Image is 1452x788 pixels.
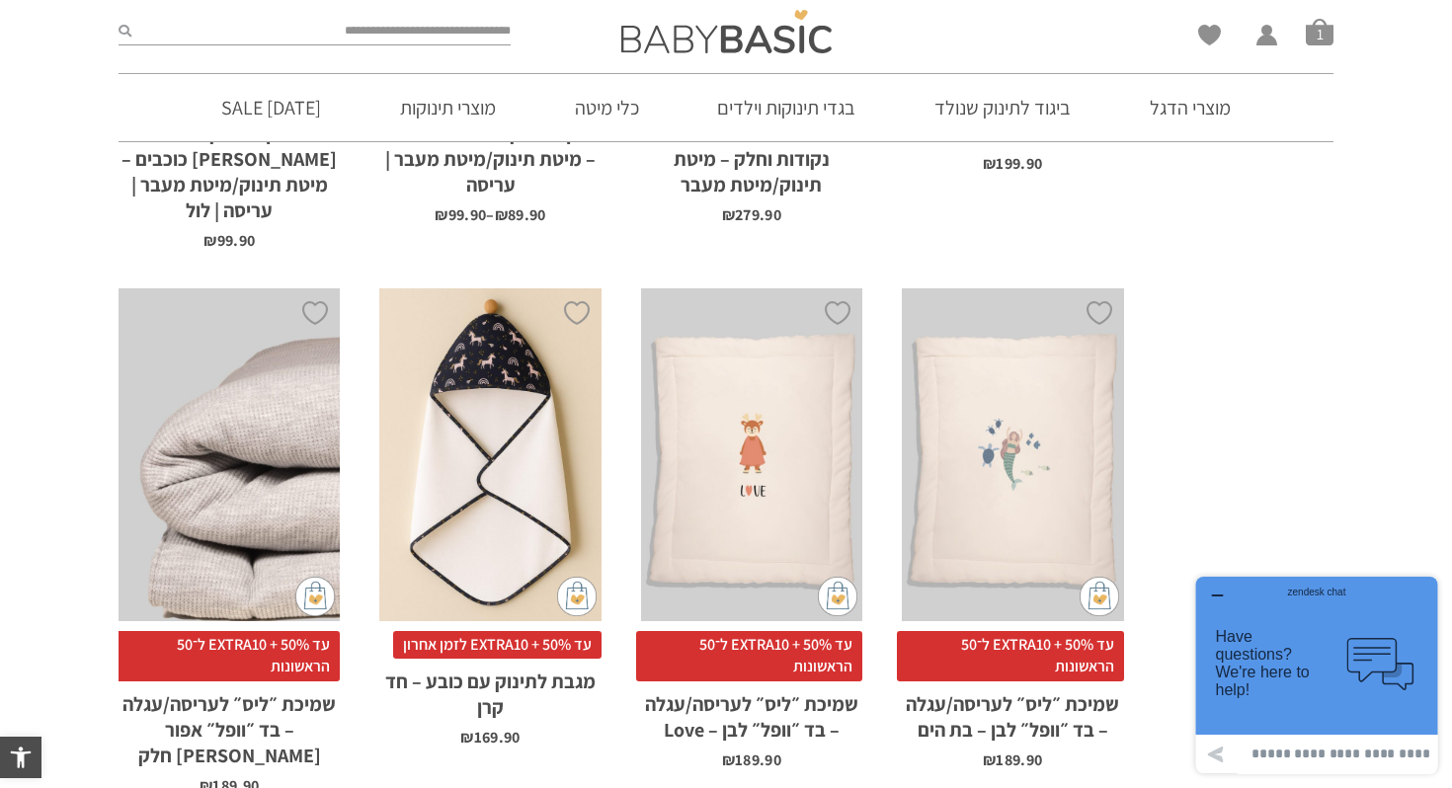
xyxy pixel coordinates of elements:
[203,230,255,251] bdi: 99.90
[460,727,520,748] bdi: 169.90
[295,577,335,616] img: cat-mini-atc.png
[545,74,669,141] a: כלי מיטה
[983,153,996,174] span: ₪
[902,288,1123,767] a: שמיכת ״ליס״ לעריסה/עגלה - בד ״וופל״ לבן - בת הים עד 50% + EXTRA10 ל־50 הראשונותשמיכת ״ליס״ לעריסה...
[722,749,781,770] bdi: 189.90
[722,204,735,225] span: ₪
[641,681,862,743] h2: שמיכת ״ליס״ לעריסה/עגלה – בד ״וופל״ לבן – Love
[557,577,597,616] img: cat-mini-atc.png
[983,153,1042,174] bdi: 199.90
[636,631,862,681] span: עד 50% + EXTRA10 ל־50 הראשונות
[1120,74,1260,141] a: מוצרי הדגל
[905,74,1100,141] a: ביגוד לתינוק שנולד
[379,111,601,197] h2: סדין לתינוק – בלונים פורחים – מיטת תינוק/מיטת מעבר | עריסה
[379,197,601,223] span: –
[379,288,601,746] a: מגבת לתינוק עם כובע - חד קרן עד 50% + EXTRA10 לזמן אחרוןמגבת לתינוק עם כובע – חד קרן ₪169.90
[1080,577,1119,616] img: cat-mini-atc.png
[435,204,447,225] span: ₪
[119,111,340,223] h2: סדין לתינוק – ורוד [PERSON_NAME] כוכבים – מיטת תינוק/מיטת מעבר | עריסה | לול
[641,111,862,197] h2: שלישיית סדינים – משולשים נקודות וחלק – מיטת תינוק/מיטת מעבר
[641,288,862,767] a: שמיכת ״ליס״ לעריסה/עגלה - בד ״וופל״ לבן - Love עד 50% + EXTRA10 ל־50 הראשונותשמיכת ״ליס״ לעריסה/ע...
[902,681,1123,743] h2: שמיכת ״ליס״ לעריסה/עגלה – בד ״וופל״ לבן – בת הים
[460,727,473,748] span: ₪
[983,749,996,770] span: ₪
[897,631,1123,681] span: עד 50% + EXTRA10 ל־50 הראשונות
[621,10,832,53] img: Baby Basic בגדי תינוקות וילדים אונליין
[379,659,601,720] h2: מגבת לתינוק עם כובע – חד קרן
[722,204,781,225] bdi: 279.90
[192,74,351,141] a: [DATE] SALE
[114,631,340,681] span: עד 50% + EXTRA10 ל־50 הראשונות
[1198,25,1221,52] span: Wishlist
[1188,569,1445,781] iframe: פותח יישומון שאפשר לשוחח בו בצ'אט עם אחד הנציגים שלנו
[687,74,885,141] a: בגדי תינוקות וילדים
[495,204,508,225] span: ₪
[203,230,216,251] span: ₪
[435,204,486,225] bdi: 99.90
[370,74,525,141] a: מוצרי תינוקות
[722,749,735,770] span: ₪
[983,749,1042,770] bdi: 189.90
[818,577,857,616] img: cat-mini-atc.png
[1306,18,1333,45] span: סל קניות
[495,204,546,225] bdi: 89.90
[393,631,602,659] span: עד 50% + EXTRA10 לזמן אחרון
[1198,25,1221,45] a: Wishlist
[1306,18,1333,45] a: סל קניות1
[119,681,340,768] h2: שמיכת ״ליס״ לעריסה/עגלה – בד ״וופל״ אפור [PERSON_NAME] חלק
